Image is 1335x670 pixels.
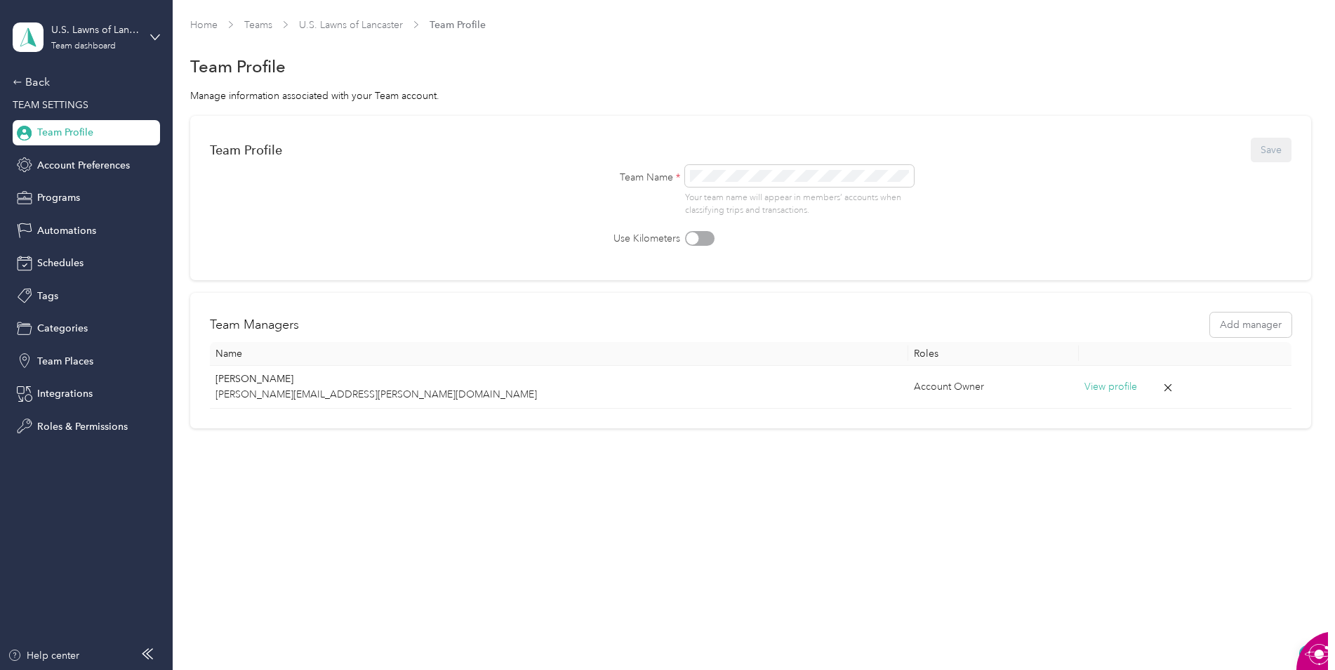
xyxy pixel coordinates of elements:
div: Account Owner [914,379,1073,395]
div: Manage information associated with your Team account. [190,88,1311,103]
span: Team Profile [37,125,93,140]
p: [PERSON_NAME][EMAIL_ADDRESS][PERSON_NAME][DOMAIN_NAME] [215,387,903,402]
span: Categories [37,321,88,336]
span: Team Profile [430,18,486,32]
span: Schedules [37,256,84,270]
iframe: Everlance-gr Chat Button Frame [1256,591,1335,670]
span: Tags [37,289,58,303]
h1: Team Profile [190,59,286,74]
th: Roles [908,342,1079,366]
span: TEAM SETTINGS [13,99,88,111]
button: Add manager [1210,313,1291,337]
div: Team dashboard [51,42,116,51]
span: Programs [37,190,80,205]
button: View profile [1084,379,1137,395]
a: Home [190,19,218,31]
a: U.S. Lawns of Lancaster [299,19,403,31]
div: Back [13,74,153,91]
span: Integrations [37,386,93,401]
p: Your team name will appear in members’ accounts when classifying trips and transactions. [685,192,915,216]
div: Team Profile [210,143,282,157]
span: Automations [37,223,96,238]
span: Roles & Permissions [37,419,128,434]
label: Use Kilometers [554,231,680,246]
button: Help center [8,648,79,663]
span: Team Places [37,354,93,369]
h2: Team Managers [210,315,299,334]
div: U.S. Lawns of Lancaster [51,22,139,37]
th: Name [210,342,908,366]
a: Teams [244,19,272,31]
label: Team Name [554,170,680,185]
p: [PERSON_NAME] [215,372,903,387]
span: Account Preferences [37,158,130,173]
